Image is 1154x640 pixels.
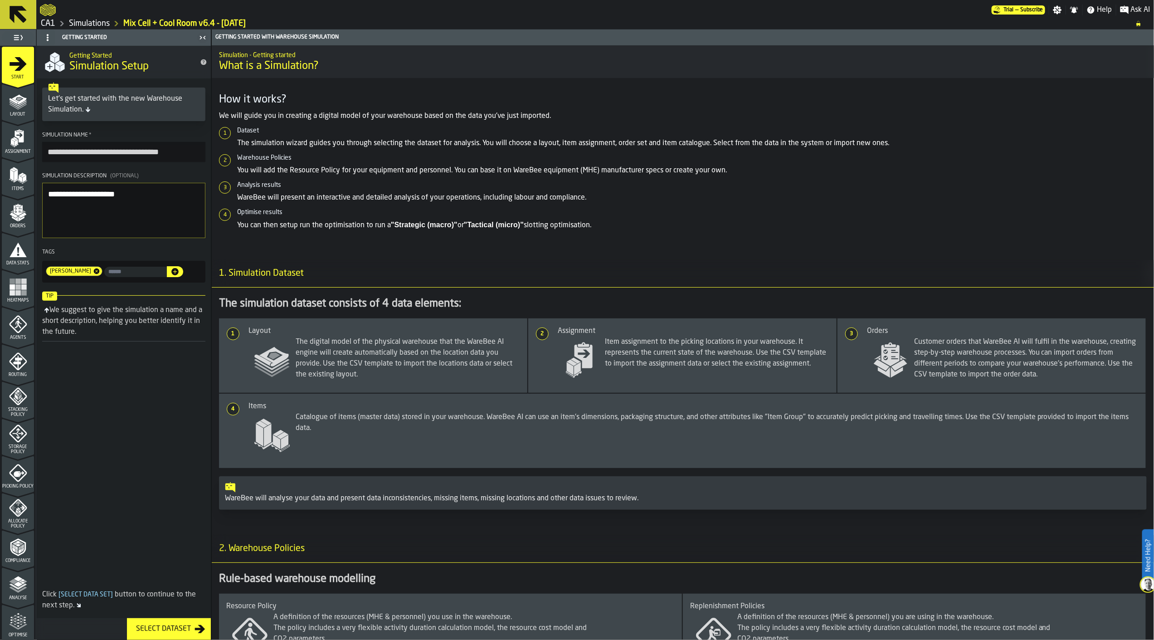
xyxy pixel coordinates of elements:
[2,456,34,492] li: menu Picking Policy
[104,267,167,277] input: input-value- input-value-
[1116,5,1154,15] label: button-toggle-Ask AI
[2,567,34,604] li: menu Analyse
[123,19,246,29] a: link-to-/wh/i/76e2a128-1b54-4d66-80d4-05ae4c277723/simulations/c96fe111-c6f0-4531-ba0e-de7d2643438d
[104,267,167,277] label: input-value-
[2,381,34,418] li: menu Stacking Policy
[225,493,1141,504] div: WareBee will analyse your data and present data inconsistencies, missing items, missing locations...
[1049,5,1066,15] label: button-toggle-Settings
[2,484,34,489] span: Picking Policy
[226,601,675,612] div: Resource Policy
[40,18,1150,29] nav: Breadcrumb
[237,220,1147,231] p: You can then setup run the optimisation to run a or slotting optimisation.
[248,337,520,384] span: The digital model of the physical warehouse that the WareBee AI engine will create automatically ...
[42,292,57,301] span: Tip
[248,326,520,337] div: Layout
[212,267,304,280] span: 1. Simulation Dataset
[1131,5,1150,15] span: Ask AI
[42,307,202,336] div: We suggest to give the simulation a name and a short description, helping you better identify it ...
[219,572,1147,586] div: Rule-based warehouse modelling
[2,335,34,340] span: Agents
[1003,7,1013,13] span: Trial
[2,407,34,417] span: Stacking Policy
[248,401,1139,412] div: Items
[2,445,34,454] span: Storage Policy
[1083,5,1116,15] label: button-toggle-Help
[42,142,205,162] input: button-toolbar-Simulation Name
[537,331,548,337] span: 2
[237,138,1147,149] p: The simulation wizard guides you through selecting the dataset for analysis. You will choose a la...
[237,165,1147,176] p: You will add the Resource Policy for your equipment and personnel. You can base it on WareBee equ...
[867,337,1139,384] span: Customer orders that WareBee AI will fulfil in the warehouse, creating step-by-step warehouse pro...
[42,589,205,611] div: Click button to continue to the next step.
[2,493,34,529] li: menu Allocate Policy
[2,307,34,343] li: menu Agents
[93,268,102,275] span: Remove tag
[58,591,61,598] span: [
[39,30,196,45] div: Getting Started
[2,270,34,306] li: menu Heatmaps
[2,344,34,381] li: menu Routing
[2,149,34,154] span: Assignment
[2,596,34,601] span: Analyse
[2,519,34,529] span: Allocate Policy
[89,132,92,138] span: Required
[237,127,1147,134] h6: Dataset
[132,624,195,635] div: Select Dataset
[219,93,1147,107] h3: How it works?
[1020,7,1043,13] span: Subscribe
[42,132,205,162] label: button-toolbar-Simulation Name
[42,132,205,138] div: Simulation Name
[2,158,34,195] li: menu Items
[40,2,56,18] a: logo-header
[391,221,458,229] strong: "Strategic (macro)"
[212,535,1154,563] h3: title-section-2. Warehouse Policies
[127,618,211,640] button: button-Select Dataset
[558,337,829,384] span: Item assignment to the picking locations in your warehouse. It represents the current state of th...
[42,183,205,238] textarea: Simulation Description(Optional)
[69,50,193,59] h2: Sub Title
[2,530,34,567] li: menu Compliance
[1015,7,1018,13] span: —
[1097,5,1112,15] span: Help
[110,173,139,179] span: (Optional)
[2,419,34,455] li: menu Storage Policy
[2,558,34,563] span: Compliance
[2,195,34,232] li: menu Orders
[42,173,107,179] span: Simulation Description
[48,93,200,115] div: Let's get started with the new Warehouse Simulation.
[2,233,34,269] li: menu Data Stats
[2,186,34,191] span: Items
[219,297,1147,311] div: The simulation dataset consists of 4 data elements:
[690,601,1139,612] div: Replenishment Policies
[41,19,55,29] a: link-to-/wh/i/76e2a128-1b54-4d66-80d4-05ae4c277723
[2,298,34,303] span: Heatmaps
[228,331,239,337] span: 1
[464,221,524,229] strong: "Tactical (micro)"
[69,19,110,29] a: link-to-/wh/i/76e2a128-1b54-4d66-80d4-05ae4c277723
[212,29,1154,45] header: Getting Started with Warehouse Simulation
[846,331,857,337] span: 3
[1066,5,1082,15] label: button-toggle-Notifications
[228,406,239,412] span: 4
[219,50,1147,59] h2: Sub Title
[167,266,183,277] button: button-
[214,34,1152,40] div: Getting Started with Warehouse Simulation
[69,59,149,74] span: Simulation Setup
[2,112,34,117] span: Layout
[42,249,55,255] span: Tags
[219,111,1147,122] p: We will guide you in creating a digital model of your warehouse based on the data you've just imp...
[2,75,34,80] span: Start
[867,326,1139,337] div: Orders
[237,192,1147,203] p: WareBee will present an interactive and detailed analysis of your operations, including labour an...
[558,326,829,337] div: Assignment
[1143,530,1153,581] label: Need Help?
[2,31,34,44] label: button-toggle-Toggle Full Menu
[219,59,1147,73] span: What is a Simulation?
[2,224,34,229] span: Orders
[2,47,34,83] li: menu Start
[2,261,34,266] span: Data Stats
[57,591,115,598] span: Select Data Set
[2,84,34,120] li: menu Layout
[111,591,113,598] span: ]
[37,46,211,78] div: title-Simulation Setup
